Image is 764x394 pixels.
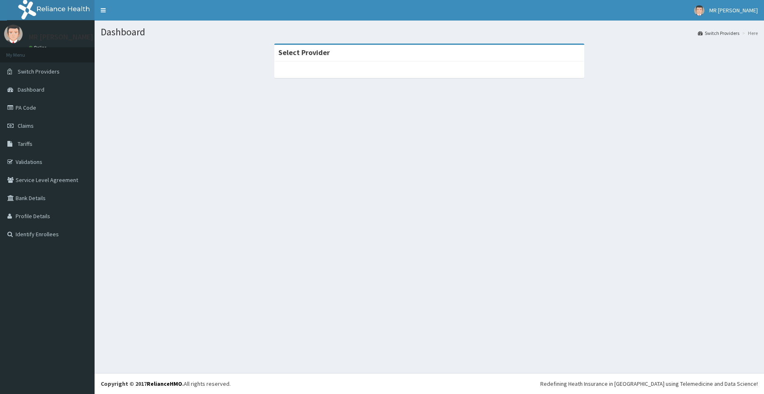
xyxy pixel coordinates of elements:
[18,68,60,75] span: Switch Providers
[540,380,758,388] div: Redefining Heath Insurance in [GEOGRAPHIC_DATA] using Telemedicine and Data Science!
[4,25,23,43] img: User Image
[147,380,182,387] a: RelianceHMO
[18,86,44,93] span: Dashboard
[709,7,758,14] span: MR [PERSON_NAME]
[694,5,704,16] img: User Image
[95,373,764,394] footer: All rights reserved.
[29,45,49,51] a: Online
[278,48,330,57] strong: Select Provider
[18,140,32,147] span: Tariffs
[698,30,739,37] a: Switch Providers
[18,122,34,129] span: Claims
[29,33,93,41] p: MR [PERSON_NAME]
[101,380,184,387] strong: Copyright © 2017 .
[740,30,758,37] li: Here
[101,27,758,37] h1: Dashboard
